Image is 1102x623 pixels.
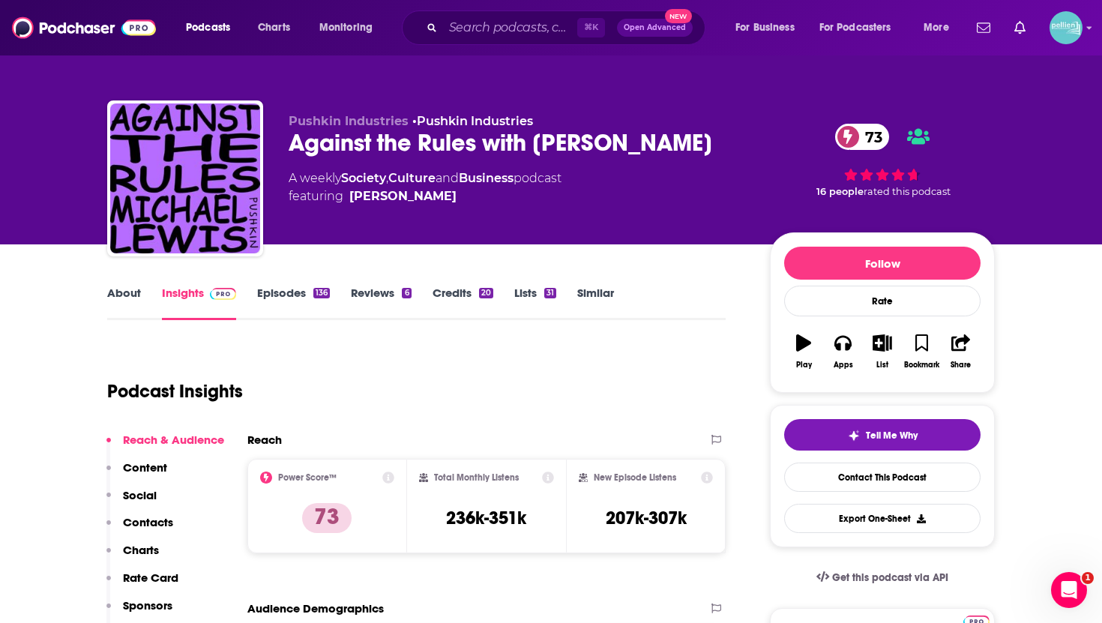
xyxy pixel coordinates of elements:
button: Charts [106,543,159,571]
span: Logged in as JessicaPellien [1050,11,1083,44]
button: Play [784,325,823,379]
p: Social [123,488,157,502]
a: Contact This Podcast [784,463,981,492]
button: Export One-Sheet [784,504,981,533]
button: Share [942,325,981,379]
span: New [665,9,692,23]
div: Apps [834,361,853,370]
h3: 207k-307k [606,507,687,529]
a: Culture [388,171,436,185]
div: Rate [784,286,981,316]
button: open menu [725,16,813,40]
h2: Power Score™ [278,472,337,483]
button: tell me why sparkleTell Me Why [784,419,981,451]
p: Charts [123,543,159,557]
span: ⌘ K [577,18,605,37]
h2: Reach [247,433,282,447]
button: Content [106,460,167,488]
span: More [924,17,949,38]
h2: Total Monthly Listens [434,472,519,483]
span: Monitoring [319,17,373,38]
button: open menu [309,16,392,40]
a: Similar [577,286,614,320]
h1: Podcast Insights [107,380,243,403]
h2: Audience Demographics [247,601,384,616]
img: tell me why sparkle [848,430,860,442]
div: 31 [544,288,556,298]
img: Podchaser Pro [210,288,236,300]
a: Charts [248,16,299,40]
span: Get this podcast via API [832,571,948,584]
h2: New Episode Listens [594,472,676,483]
a: About [107,286,141,320]
a: Society [341,171,386,185]
button: Rate Card [106,571,178,598]
img: User Profile [1050,11,1083,44]
button: Apps [823,325,862,379]
span: 1 [1082,572,1094,584]
div: 20 [479,288,493,298]
span: • [412,114,533,128]
img: Podchaser - Follow, Share and Rate Podcasts [12,13,156,42]
button: open menu [175,16,250,40]
div: Share [951,361,971,370]
div: Search podcasts, credits, & more... [416,10,720,45]
a: Show notifications dropdown [971,15,996,40]
iframe: Intercom live chat [1051,572,1087,608]
a: InsightsPodchaser Pro [162,286,236,320]
div: Play [796,361,812,370]
h3: 236k-351k [446,507,526,529]
div: 73 16 peoplerated this podcast [770,114,995,207]
button: Reach & Audience [106,433,224,460]
span: featuring [289,187,561,205]
p: Contacts [123,515,173,529]
p: Reach & Audience [123,433,224,447]
button: Bookmark [902,325,941,379]
a: Episodes136 [257,286,330,320]
img: Against the Rules with Michael Lewis [110,103,260,253]
span: For Business [735,17,795,38]
div: A weekly podcast [289,169,561,205]
div: List [876,361,888,370]
p: Sponsors [123,598,172,613]
a: Show notifications dropdown [1008,15,1032,40]
div: 136 [313,288,330,298]
span: For Podcasters [819,17,891,38]
button: Show profile menu [1050,11,1083,44]
span: Podcasts [186,17,230,38]
button: Social [106,488,157,516]
p: Rate Card [123,571,178,585]
button: Follow [784,247,981,280]
a: 73 [835,124,890,150]
a: Lists31 [514,286,556,320]
button: List [863,325,902,379]
span: Tell Me Why [866,430,918,442]
a: Get this podcast via API [804,559,960,596]
a: Reviews6 [351,286,411,320]
a: Credits20 [433,286,493,320]
div: 6 [402,288,411,298]
button: Contacts [106,515,173,543]
span: Charts [258,17,290,38]
p: 73 [302,503,352,533]
span: 73 [850,124,890,150]
a: Michael Lewis [349,187,457,205]
p: Content [123,460,167,475]
span: and [436,171,459,185]
div: Bookmark [904,361,939,370]
span: Pushkin Industries [289,114,409,128]
span: Open Advanced [624,24,686,31]
span: rated this podcast [864,186,951,197]
a: Pushkin Industries [417,114,533,128]
button: open menu [810,16,913,40]
input: Search podcasts, credits, & more... [443,16,577,40]
button: open menu [913,16,968,40]
a: Business [459,171,514,185]
button: Open AdvancedNew [617,19,693,37]
span: , [386,171,388,185]
span: 16 people [816,186,864,197]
